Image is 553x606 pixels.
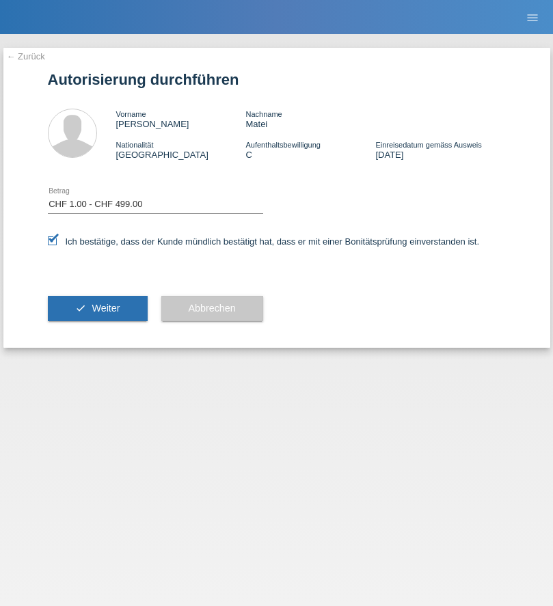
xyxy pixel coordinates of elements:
[116,141,154,149] span: Nationalität
[48,71,506,88] h1: Autorisierung durchführen
[92,303,120,314] span: Weiter
[116,109,246,129] div: [PERSON_NAME]
[161,296,263,322] button: Abbrechen
[245,139,375,160] div: C
[7,51,45,61] a: ← Zurück
[375,139,505,160] div: [DATE]
[526,11,539,25] i: menu
[116,139,246,160] div: [GEOGRAPHIC_DATA]
[75,303,86,314] i: check
[245,109,375,129] div: Matei
[189,303,236,314] span: Abbrechen
[375,141,481,149] span: Einreisedatum gemäss Ausweis
[48,236,480,247] label: Ich bestätige, dass der Kunde mündlich bestätigt hat, dass er mit einer Bonitätsprüfung einversta...
[245,110,282,118] span: Nachname
[48,296,148,322] button: check Weiter
[519,13,546,21] a: menu
[116,110,146,118] span: Vorname
[245,141,320,149] span: Aufenthaltsbewilligung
